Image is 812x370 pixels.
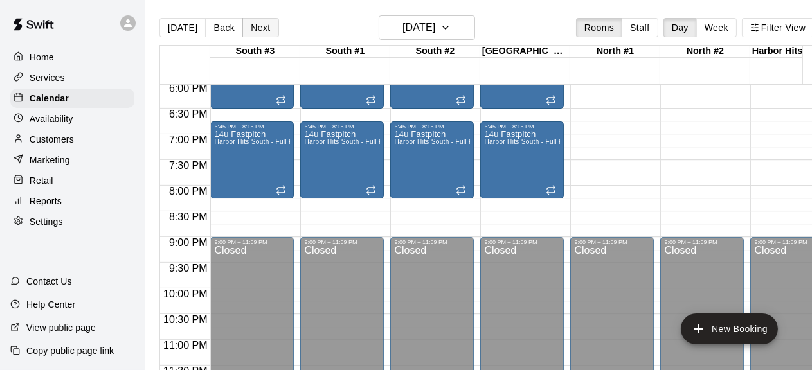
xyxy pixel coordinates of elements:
p: Customers [30,133,74,146]
div: 6:45 PM – 8:15 PM [394,123,470,130]
p: Contact Us [26,275,72,288]
div: 9:00 PM – 11:59 PM [574,239,650,245]
span: 9:00 PM [166,237,211,248]
span: 7:00 PM [166,134,211,145]
a: Services [10,68,134,87]
div: North #1 [570,46,660,58]
p: Retail [30,174,53,187]
span: 8:00 PM [166,186,211,197]
span: Recurring event [366,185,376,195]
a: Calendar [10,89,134,108]
div: 9:00 PM – 11:59 PM [664,239,740,245]
span: 11:00 PM [160,340,210,351]
span: Harbor Hits South - Full Facility Rental [484,138,602,145]
div: 9:00 PM – 11:59 PM [304,239,380,245]
a: Reports [10,191,134,211]
span: 6:00 PM [166,83,211,94]
div: 6:45 PM – 8:15 PM: 14u Fastpitch [390,121,474,198]
div: North #2 [660,46,750,58]
a: Customers [10,130,134,149]
span: Recurring event [276,185,286,195]
p: Availability [30,112,73,125]
span: 9:30 PM [166,263,211,274]
div: 9:00 PM – 11:59 PM [394,239,470,245]
button: Staff [622,18,658,37]
button: Next [242,18,278,37]
div: [GEOGRAPHIC_DATA] [480,46,570,58]
span: Harbor Hits South - Full Facility Rental [304,138,422,145]
p: Copy public page link [26,344,114,357]
div: 6:45 PM – 8:15 PM [304,123,380,130]
div: 6:45 PM – 8:15 PM: 14u Fastpitch [480,121,564,198]
button: Back [205,18,243,37]
a: Settings [10,212,134,231]
button: Rooms [576,18,622,37]
div: 6:45 PM – 8:15 PM [484,123,560,130]
span: Recurring event [546,185,556,195]
button: [DATE] [159,18,206,37]
div: 6:45 PM – 8:15 PM [214,123,290,130]
span: 8:30 PM [166,211,211,222]
h6: [DATE] [402,19,435,37]
div: 9:00 PM – 11:59 PM [484,239,560,245]
div: South #3 [210,46,300,58]
p: Reports [30,195,62,207]
span: Harbor Hits South - Full Facility Rental [214,138,332,145]
p: Services [30,71,65,84]
span: 10:00 PM [160,288,210,299]
span: 6:30 PM [166,109,211,119]
div: South #2 [390,46,480,58]
p: View public page [26,321,96,334]
span: Recurring event [366,95,376,105]
span: Recurring event [546,95,556,105]
p: Calendar [30,92,69,105]
span: 10:30 PM [160,314,210,325]
a: Retail [10,171,134,190]
a: Availability [10,109,134,128]
div: South #1 [300,46,390,58]
span: 7:30 PM [166,160,211,171]
button: Day [663,18,697,37]
p: Help Center [26,298,75,311]
div: 6:45 PM – 8:15 PM: 14u Fastpitch [210,121,294,198]
a: Marketing [10,150,134,170]
span: Recurring event [456,185,466,195]
p: Home [30,51,54,64]
button: add [681,313,778,344]
div: 6:45 PM – 8:15 PM: 14u Fastpitch [300,121,384,198]
button: [DATE] [379,15,475,40]
span: Recurring event [276,95,286,105]
button: Week [696,18,737,37]
a: Home [10,48,134,67]
p: Marketing [30,154,70,166]
p: Settings [30,215,63,228]
span: Recurring event [456,95,466,105]
div: 9:00 PM – 11:59 PM [214,239,290,245]
span: Harbor Hits South - Full Facility Rental [394,138,512,145]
